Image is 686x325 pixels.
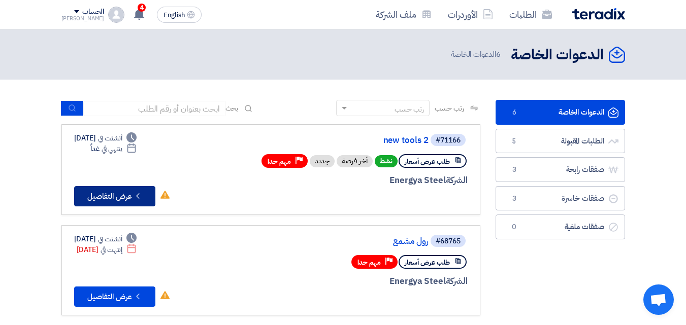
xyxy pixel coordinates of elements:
div: رتب حسب [395,104,424,115]
img: profile_test.png [108,7,124,23]
span: 5 [508,136,520,147]
div: [DATE] [74,234,137,244]
a: الدعوات الخاصة6 [496,100,625,125]
a: رول مشمع [225,237,429,246]
span: الشركة [446,275,468,287]
a: ملف الشركة [368,3,440,26]
span: 3 [508,165,520,175]
a: Open chat [643,284,674,315]
span: 3 [508,194,520,204]
span: طلب عرض أسعار [405,157,450,166]
span: طلب عرض أسعار [405,258,450,267]
a: new tools 2 [225,136,429,145]
div: [DATE] [74,133,137,143]
a: الطلبات المقبولة5 [496,129,625,154]
span: رتب حسب [435,103,464,114]
input: ابحث بعنوان أو رقم الطلب [83,101,225,116]
span: نشط [375,155,398,167]
span: مهم جدا [357,258,381,267]
span: 6 [496,49,501,60]
button: عرض التفاصيل [74,186,155,206]
span: أنشئت في [98,234,122,244]
h2: الدعوات الخاصة [511,45,604,65]
a: صفقات ملغية0 [496,214,625,239]
div: جديد [310,155,335,167]
span: 4 [138,4,146,12]
span: مهم جدا [268,157,291,166]
div: #68765 [436,238,461,245]
img: Teradix logo [572,8,625,20]
div: #71166 [436,137,461,144]
span: أنشئت في [98,133,122,143]
span: الشركة [446,174,468,187]
div: [DATE] [77,244,137,255]
div: الحساب [82,8,104,16]
div: [PERSON_NAME] [61,16,105,21]
a: صفقات خاسرة3 [496,186,625,211]
div: غداً [90,143,137,154]
button: عرض التفاصيل [74,286,155,307]
div: Energya Steel [223,174,468,187]
button: English [157,7,202,23]
span: ينتهي في [102,143,122,154]
a: صفقات رابحة3 [496,157,625,182]
span: بحث [225,103,239,114]
a: الطلبات [501,3,560,26]
span: 0 [508,222,520,232]
span: إنتهت في [101,244,122,255]
span: English [164,12,185,19]
a: الأوردرات [440,3,501,26]
span: 6 [508,107,520,118]
div: Energya Steel [223,275,468,288]
span: الدعوات الخاصة [451,49,503,60]
div: أخر فرصة [337,155,373,167]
